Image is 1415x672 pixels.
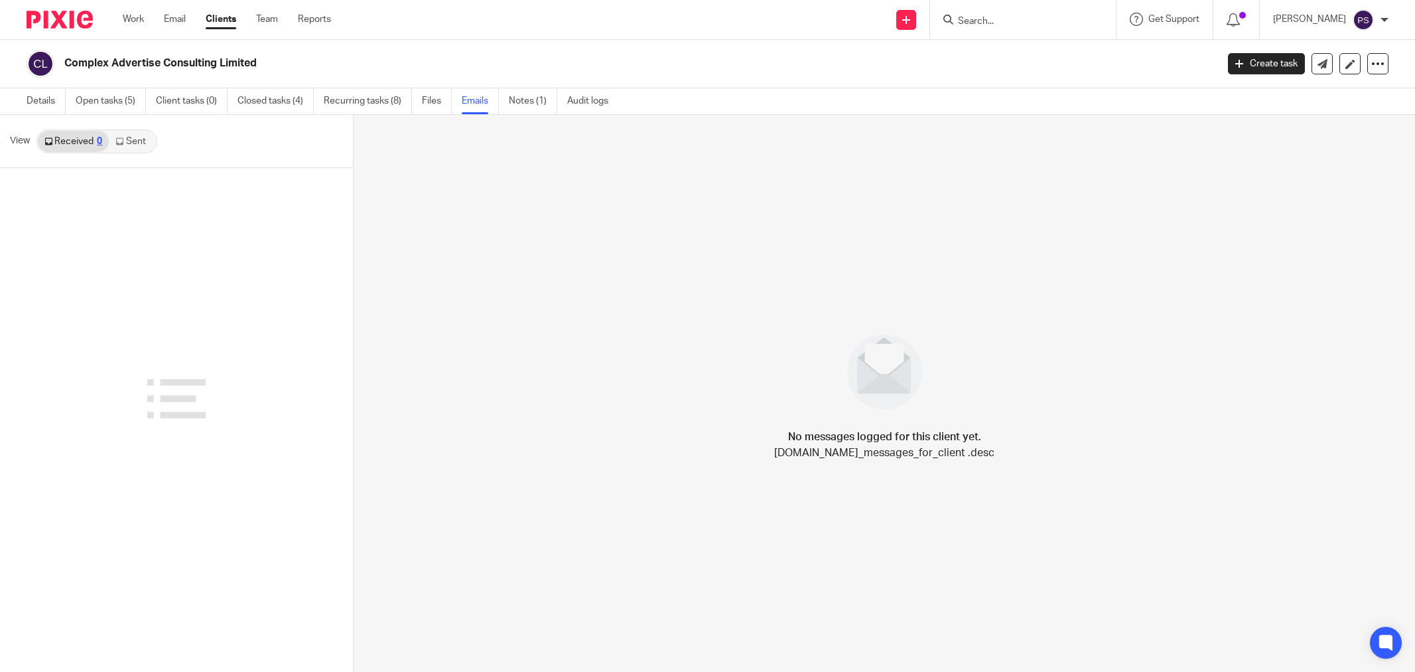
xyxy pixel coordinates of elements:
[774,445,994,461] p: [DOMAIN_NAME]_messages_for_client .desc
[27,11,93,29] img: Pixie
[109,131,155,152] a: Sent
[76,88,146,114] a: Open tasks (5)
[156,88,228,114] a: Client tasks (0)
[237,88,314,114] a: Closed tasks (4)
[422,88,452,114] a: Files
[462,88,499,114] a: Emails
[839,326,931,418] img: image
[1148,15,1199,24] span: Get Support
[64,56,979,70] h2: Complex Advertise Consulting Limited
[256,13,278,26] a: Team
[27,88,66,114] a: Details
[164,13,186,26] a: Email
[206,13,236,26] a: Clients
[509,88,557,114] a: Notes (1)
[957,16,1076,28] input: Search
[123,13,144,26] a: Work
[10,134,30,148] span: View
[38,131,109,152] a: Received0
[1353,9,1374,31] img: svg%3E
[567,88,618,114] a: Audit logs
[788,429,981,445] h4: No messages logged for this client yet.
[1228,53,1305,74] a: Create task
[324,88,412,114] a: Recurring tasks (8)
[97,137,102,146] div: 0
[298,13,331,26] a: Reports
[1273,13,1346,26] p: [PERSON_NAME]
[27,50,54,78] img: svg%3E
